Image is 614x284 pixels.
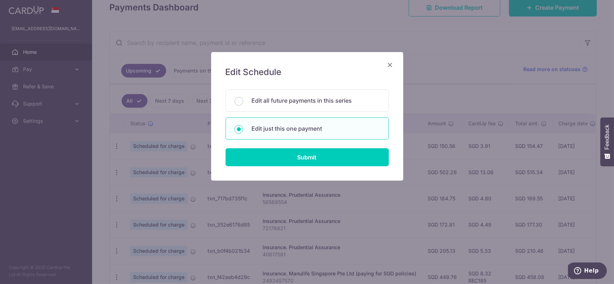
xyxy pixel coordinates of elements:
button: Close [386,61,395,69]
p: Edit all future payments in this series [252,96,380,105]
button: Feedback - Show survey [600,117,614,166]
span: Feedback [604,125,610,150]
iframe: Opens a widget where you can find more information [568,262,607,280]
input: Submit [226,148,389,166]
p: Edit just this one payment [252,124,380,133]
h5: Edit Schedule [226,66,389,78]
